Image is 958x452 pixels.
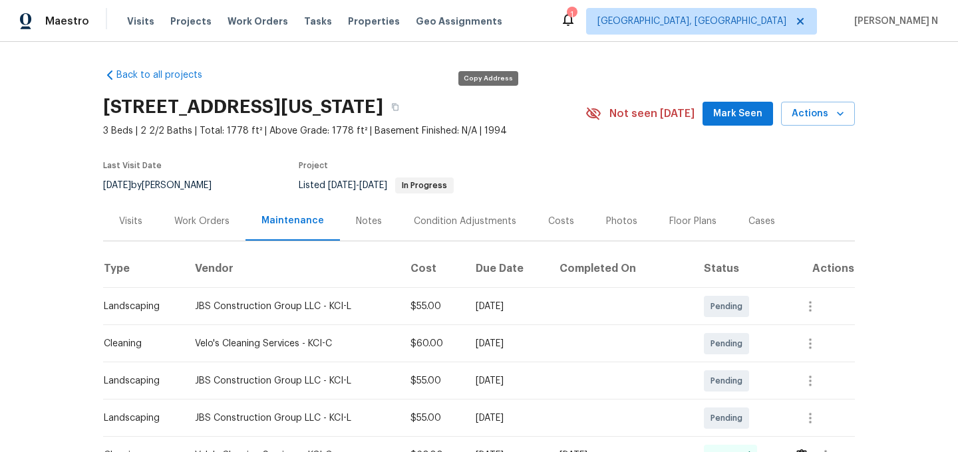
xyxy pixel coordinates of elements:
div: Velo's Cleaning Services - KCI-C [195,337,389,350]
span: Pending [711,411,748,425]
div: $55.00 [410,374,454,388]
span: Listed [299,181,454,190]
div: [DATE] [476,411,538,425]
h2: [STREET_ADDRESS][US_STATE] [103,100,383,114]
th: Cost [400,251,465,288]
div: by [PERSON_NAME] [103,177,228,193]
span: Pending [711,300,748,313]
div: JBS Construction Group LLC - KCI-L [195,411,389,425]
th: Actions [784,251,855,288]
span: Pending [711,337,748,350]
div: Landscaping [104,374,174,388]
div: $55.00 [410,300,454,313]
span: - [328,181,387,190]
div: $55.00 [410,411,454,425]
div: Costs [548,215,574,228]
div: Maintenance [261,214,324,227]
span: Mark Seen [713,106,762,122]
th: Type [103,251,184,288]
a: Back to all projects [103,68,231,82]
span: [PERSON_NAME] N [849,15,938,28]
span: Visits [127,15,154,28]
button: Actions [781,102,855,126]
span: Projects [170,15,212,28]
div: [DATE] [476,337,538,350]
div: Cases [748,215,775,228]
span: Tasks [304,17,332,26]
div: [DATE] [476,374,538,388]
th: Vendor [184,251,400,288]
button: Mark Seen [703,102,773,126]
span: Actions [792,106,844,122]
div: Work Orders [174,215,230,228]
span: In Progress [397,181,452,189]
div: JBS Construction Group LLC - KCI-L [195,374,389,388]
div: [DATE] [476,300,538,313]
span: Not seen [DATE] [609,107,695,120]
div: Cleaning [104,337,174,350]
span: [DATE] [359,181,387,190]
span: Properties [348,15,400,28]
div: 1 [567,8,576,21]
th: Completed On [549,251,693,288]
th: Due Date [465,251,549,288]
div: Visits [119,215,142,228]
span: [GEOGRAPHIC_DATA], [GEOGRAPHIC_DATA] [597,15,786,28]
th: Status [693,251,784,288]
div: Landscaping [104,300,174,313]
span: Project [299,162,328,169]
span: Maestro [45,15,89,28]
span: Last Visit Date [103,162,162,169]
div: Floor Plans [669,215,717,228]
div: Landscaping [104,411,174,425]
div: Notes [356,215,382,228]
div: Condition Adjustments [414,215,516,228]
span: [DATE] [328,181,356,190]
span: Geo Assignments [416,15,502,28]
span: 3 Beds | 2 2/2 Baths | Total: 1778 ft² | Above Grade: 1778 ft² | Basement Finished: N/A | 1994 [103,124,585,138]
span: Pending [711,374,748,388]
div: JBS Construction Group LLC - KCI-L [195,300,389,313]
div: Photos [606,215,637,228]
div: $60.00 [410,337,454,350]
span: Work Orders [228,15,288,28]
span: [DATE] [103,181,131,190]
